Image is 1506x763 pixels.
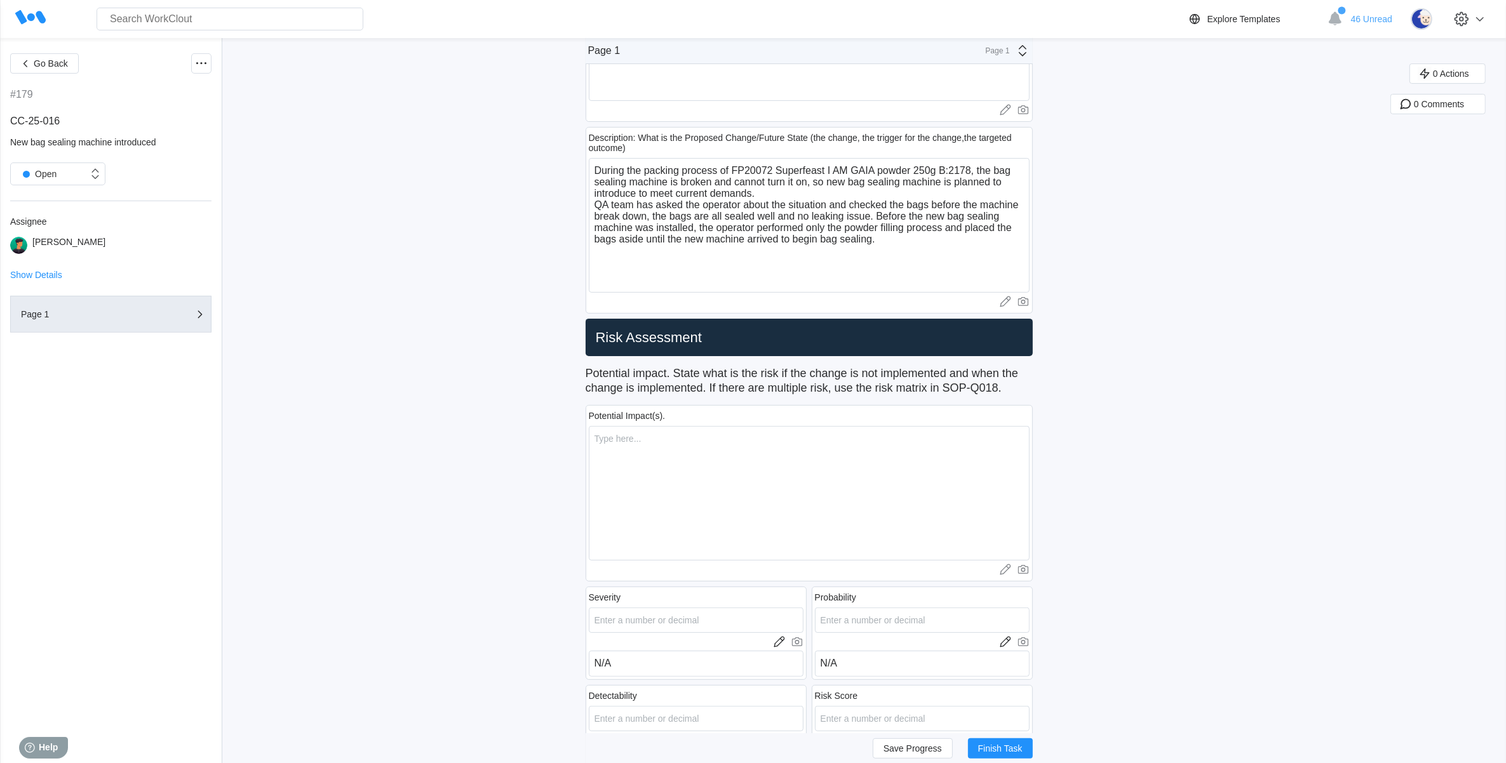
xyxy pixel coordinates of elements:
[21,310,148,319] div: Page 1
[589,592,621,602] div: Severity
[10,296,212,333] button: Page 1
[10,216,212,227] div: Assignee
[589,158,1030,293] textarea: During the packing process of FP20072 Superfeast I AM GAIA powder 250g B:2178, the bag sealing ma...
[1351,14,1392,24] span: 46 Unread
[97,8,363,30] input: Search WorkClout
[1390,94,1486,114] button: 0 Comments
[1207,14,1281,24] div: Explore Templates
[10,53,79,74] button: Go Back
[1187,11,1321,27] a: Explore Templates
[815,706,1030,731] input: Enter a number or decimal
[588,45,621,56] div: Page 1
[589,133,1030,153] div: Description: What is the Proposed Change/Future State (the change, the trigger for the change,the...
[968,738,1033,758] button: Finish Task
[586,361,1033,400] p: Potential impact. State what is the risk if the change is not implemented and when the change is ...
[10,270,62,279] button: Show Details
[589,651,803,677] textarea: N/A
[815,691,858,701] div: Risk Score
[589,706,803,731] input: Enter a number or decimal
[10,116,60,126] span: CC-25-016
[815,651,1030,677] textarea: N/A
[589,607,803,633] input: Enter a number or decimal
[1411,8,1432,30] img: sheep.png
[10,89,33,100] div: #179
[815,592,856,602] div: Probability
[1414,100,1464,109] span: 0 Comments
[873,738,953,758] button: Save Progress
[589,411,666,421] div: Potential Impact(s).
[17,165,57,183] div: Open
[34,59,68,68] span: Go Back
[589,691,637,701] div: Detectability
[978,46,1010,55] div: Page 1
[10,137,212,147] div: New bag sealing machine introduced
[884,743,942,752] span: Save Progress
[10,237,27,254] img: user.png
[815,607,1030,633] input: Enter a number or decimal
[591,329,1028,347] h2: Risk Assessment
[978,743,1023,752] span: Finish Task
[1409,63,1486,84] button: 0 Actions
[32,237,105,254] div: [PERSON_NAME]
[1433,69,1469,78] span: 0 Actions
